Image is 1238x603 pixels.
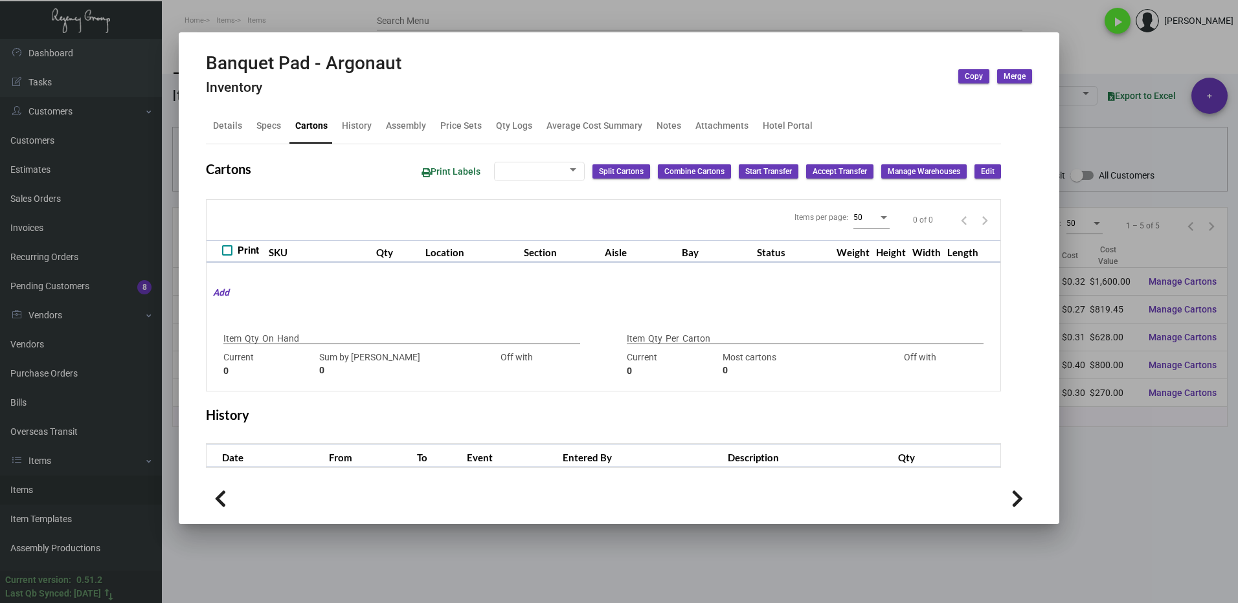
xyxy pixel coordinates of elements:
[206,407,249,422] h2: History
[648,332,662,345] p: Qty
[206,161,251,177] h2: Cartons
[238,243,259,258] span: Print
[657,119,681,133] div: Notes
[658,164,731,179] button: Combine Cartons
[295,119,328,133] div: Cartons
[695,119,748,133] div: Attachments
[326,444,414,467] th: From
[723,351,869,378] div: Most cartons
[262,332,274,345] p: On
[213,119,242,133] div: Details
[559,444,725,467] th: Entered By
[666,332,679,345] p: Per
[521,240,602,263] th: Section
[602,240,679,263] th: Aisle
[739,164,798,179] button: Start Transfer
[440,119,482,133] div: Price Sets
[888,166,960,177] span: Manage Warehouses
[373,240,422,263] th: Qty
[958,69,989,83] button: Copy
[909,240,944,263] th: Width
[207,444,326,467] th: Date
[954,210,974,230] button: Previous page
[5,587,101,600] div: Last Qb Synced: [DATE]
[806,164,873,179] button: Accept Transfer
[76,573,102,587] div: 0.51.2
[875,351,965,378] div: Off with
[895,444,1000,467] th: Qty
[414,444,464,467] th: To
[342,119,372,133] div: History
[206,80,401,96] h4: Inventory
[974,164,1001,179] button: Edit
[965,71,983,82] span: Copy
[592,164,650,179] button: Split Cartons
[794,212,848,223] div: Items per page:
[496,119,532,133] div: Qty Logs
[833,240,873,263] th: Weight
[627,351,716,378] div: Current
[599,166,644,177] span: Split Cartons
[546,119,642,133] div: Average Cost Summary
[5,573,71,587] div: Current version:
[813,166,867,177] span: Accept Transfer
[1004,71,1026,82] span: Merge
[974,210,995,230] button: Next page
[725,444,895,467] th: Description
[472,351,561,378] div: Off with
[853,213,862,222] span: 50
[256,119,281,133] div: Specs
[464,444,559,467] th: Event
[422,166,480,177] span: Print Labels
[981,166,995,177] span: Edit
[664,166,725,177] span: Combine Cartons
[997,69,1032,83] button: Merge
[245,332,259,345] p: Qty
[745,166,792,177] span: Start Transfer
[853,212,890,223] mat-select: Items per page:
[265,240,373,263] th: SKU
[944,240,982,263] th: Length
[386,119,426,133] div: Assembly
[422,240,521,263] th: Location
[913,214,933,226] div: 0 of 0
[277,332,299,345] p: Hand
[682,332,710,345] p: Carton
[206,52,401,74] h2: Banquet Pad - Argonaut
[627,332,645,345] p: Item
[754,240,833,263] th: Status
[873,240,909,263] th: Height
[679,240,754,263] th: Bay
[223,332,242,345] p: Item
[319,351,466,378] div: Sum by [PERSON_NAME]
[763,119,813,133] div: Hotel Portal
[411,160,491,184] button: Print Labels
[223,351,313,378] div: Current
[207,286,229,300] mat-hint: Add
[881,164,967,179] button: Manage Warehouses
